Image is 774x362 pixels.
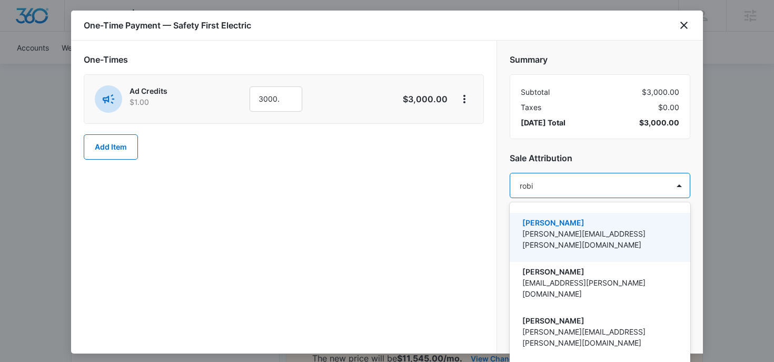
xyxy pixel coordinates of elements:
p: [PERSON_NAME] [522,266,676,277]
p: [PERSON_NAME][EMAIL_ADDRESS][PERSON_NAME][DOMAIN_NAME] [522,326,676,348]
p: [PERSON_NAME][EMAIL_ADDRESS][PERSON_NAME][DOMAIN_NAME] [522,228,676,250]
p: [EMAIL_ADDRESS][PERSON_NAME][DOMAIN_NAME] [522,277,676,299]
p: [PERSON_NAME] [522,217,676,228]
p: [PERSON_NAME] [522,315,676,326]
